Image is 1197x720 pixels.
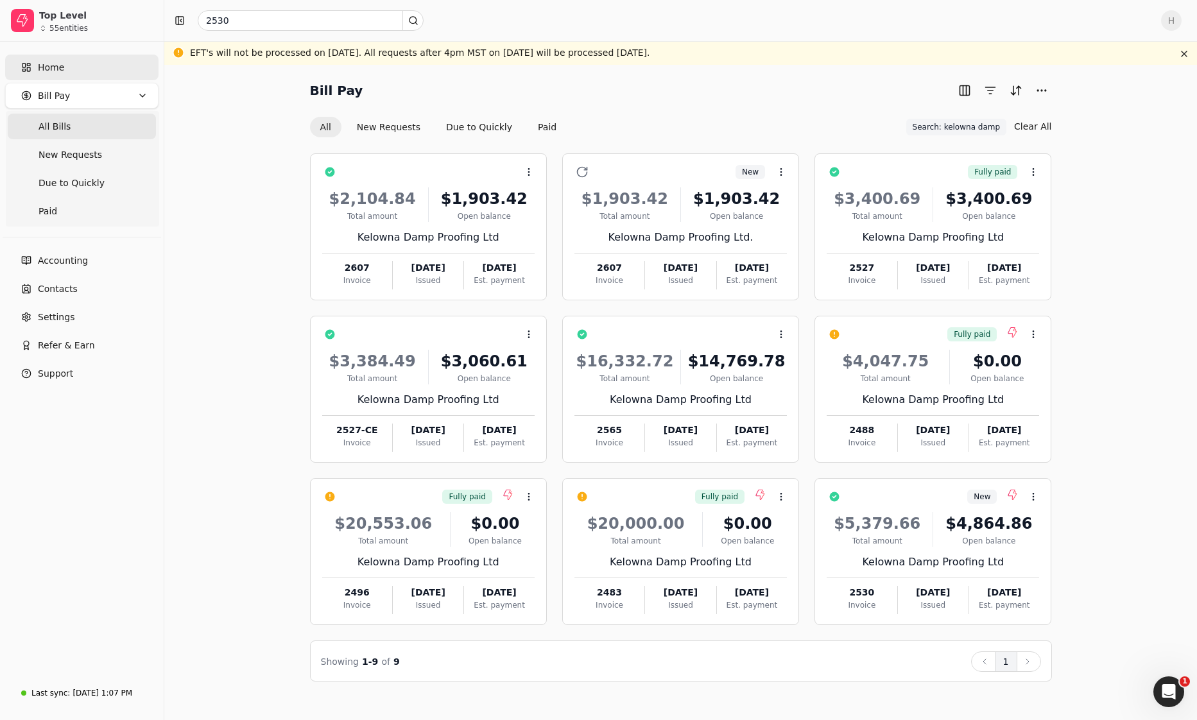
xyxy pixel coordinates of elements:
[645,586,716,599] div: [DATE]
[708,512,787,535] div: $0.00
[708,535,787,547] div: Open balance
[645,275,716,286] div: Issued
[969,599,1039,611] div: Est. payment
[717,261,787,275] div: [DATE]
[322,187,423,210] div: $2,104.84
[5,681,159,705] a: Last sync:[DATE] 1:07 PM
[5,83,159,108] button: Bill Pay
[898,261,969,275] div: [DATE]
[827,275,897,286] div: Invoice
[574,424,644,437] div: 2565
[574,261,644,275] div: 2607
[574,512,698,535] div: $20,000.00
[827,261,897,275] div: 2527
[574,535,698,547] div: Total amount
[574,586,644,599] div: 2483
[190,46,650,60] div: EFT's will not be processed on [DATE]. All requests after 4pm MST on [DATE] will be processed [DA...
[645,599,716,611] div: Issued
[393,424,463,437] div: [DATE]
[574,230,787,245] div: Kelowna Damp Proofing Ltd.
[436,117,522,137] button: Due to Quickly
[974,166,1011,178] span: Fully paid
[322,350,423,373] div: $3,384.49
[574,373,675,384] div: Total amount
[5,55,159,80] a: Home
[938,187,1039,210] div: $3,400.69
[645,424,716,437] div: [DATE]
[39,176,105,190] span: Due to Quickly
[969,275,1039,286] div: Est. payment
[434,350,535,373] div: $3,060.61
[827,535,927,547] div: Total amount
[38,89,70,103] span: Bill Pay
[393,437,463,449] div: Issued
[686,187,787,210] div: $1,903.42
[827,373,944,384] div: Total amount
[702,491,738,502] span: Fully paid
[898,586,969,599] div: [DATE]
[310,117,341,137] button: All
[393,599,463,611] div: Issued
[969,586,1039,599] div: [DATE]
[322,230,535,245] div: Kelowna Damp Proofing Ltd
[39,205,57,218] span: Paid
[938,535,1039,547] div: Open balance
[464,275,534,286] div: Est. payment
[827,210,927,222] div: Total amount
[913,121,1001,133] span: Search: kelowna damp
[898,599,969,611] div: Issued
[8,114,156,139] a: All Bills
[1161,10,1182,31] button: H
[898,424,969,437] div: [DATE]
[464,424,534,437] div: [DATE]
[393,275,463,286] div: Issued
[321,656,359,667] span: Showing
[898,275,969,286] div: Issued
[38,61,64,74] span: Home
[827,230,1039,245] div: Kelowna Damp Proofing Ltd
[969,424,1039,437] div: [DATE]
[39,148,102,162] span: New Requests
[434,187,535,210] div: $1,903.42
[717,599,787,611] div: Est. payment
[456,512,535,535] div: $0.00
[49,24,88,32] div: 55 entities
[686,210,787,222] div: Open balance
[645,437,716,449] div: Issued
[1031,80,1052,101] button: More
[574,392,787,407] div: Kelowna Damp Proofing Ltd
[955,373,1039,384] div: Open balance
[456,535,535,547] div: Open balance
[995,651,1017,672] button: 1
[827,512,927,535] div: $5,379.66
[322,599,392,611] div: Invoice
[434,210,535,222] div: Open balance
[969,261,1039,275] div: [DATE]
[322,586,392,599] div: 2496
[322,261,392,275] div: 2607
[686,350,787,373] div: $14,769.78
[38,311,74,324] span: Settings
[449,491,485,502] span: Fully paid
[347,117,431,137] button: New Requests
[38,339,95,352] span: Refer & Earn
[198,10,424,31] input: Search
[362,656,378,667] span: 1 - 9
[464,599,534,611] div: Est. payment
[5,361,159,386] button: Support
[574,275,644,286] div: Invoice
[38,367,73,381] span: Support
[1014,116,1051,137] button: Clear All
[969,437,1039,449] div: Est. payment
[393,656,400,667] span: 9
[322,424,392,437] div: 2527-CE
[574,554,787,570] div: Kelowna Damp Proofing Ltd
[906,119,1007,135] button: Search: kelowna damp
[827,424,897,437] div: 2488
[381,656,390,667] span: of
[8,170,156,196] a: Due to Quickly
[322,437,392,449] div: Invoice
[322,512,445,535] div: $20,553.06
[898,437,969,449] div: Issued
